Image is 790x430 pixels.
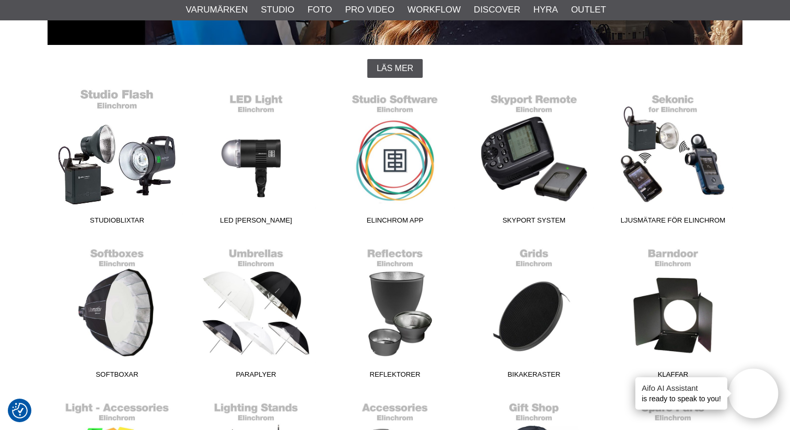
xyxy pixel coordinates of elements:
a: Varumärken [186,3,248,17]
a: Skyport System [464,88,603,229]
span: Paraplyer [187,369,326,383]
div: is ready to speak to you! [635,377,727,410]
span: Ljusmätare för Elinchrom [603,215,742,229]
a: Reflektorer [326,242,464,383]
span: LED [PERSON_NAME] [187,215,326,229]
a: Ljusmätare för Elinchrom [603,88,742,229]
h4: Aifo AI Assistant [642,382,721,393]
span: Klaffar [603,369,742,383]
span: Studioblixtar [48,215,187,229]
a: Softboxar [48,242,187,383]
a: Workflow [408,3,461,17]
a: Discover [474,3,520,17]
span: Läs mer [377,64,413,73]
span: Bikakeraster [464,369,603,383]
a: Foto [307,3,332,17]
a: Elinchrom App [326,88,464,229]
a: Bikakeraster [464,242,603,383]
a: Outlet [571,3,606,17]
span: Softboxar [48,369,187,383]
a: Klaffar [603,242,742,383]
a: Pro Video [345,3,394,17]
a: Hyra [533,3,558,17]
img: Revisit consent button [12,403,28,419]
a: Paraplyer [187,242,326,383]
a: LED [PERSON_NAME] [187,88,326,229]
a: Studio [261,3,294,17]
span: Elinchrom App [326,215,464,229]
span: Reflektorer [326,369,464,383]
button: Samtyckesinställningar [12,401,28,420]
a: Studioblixtar [48,88,187,229]
span: Skyport System [464,215,603,229]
